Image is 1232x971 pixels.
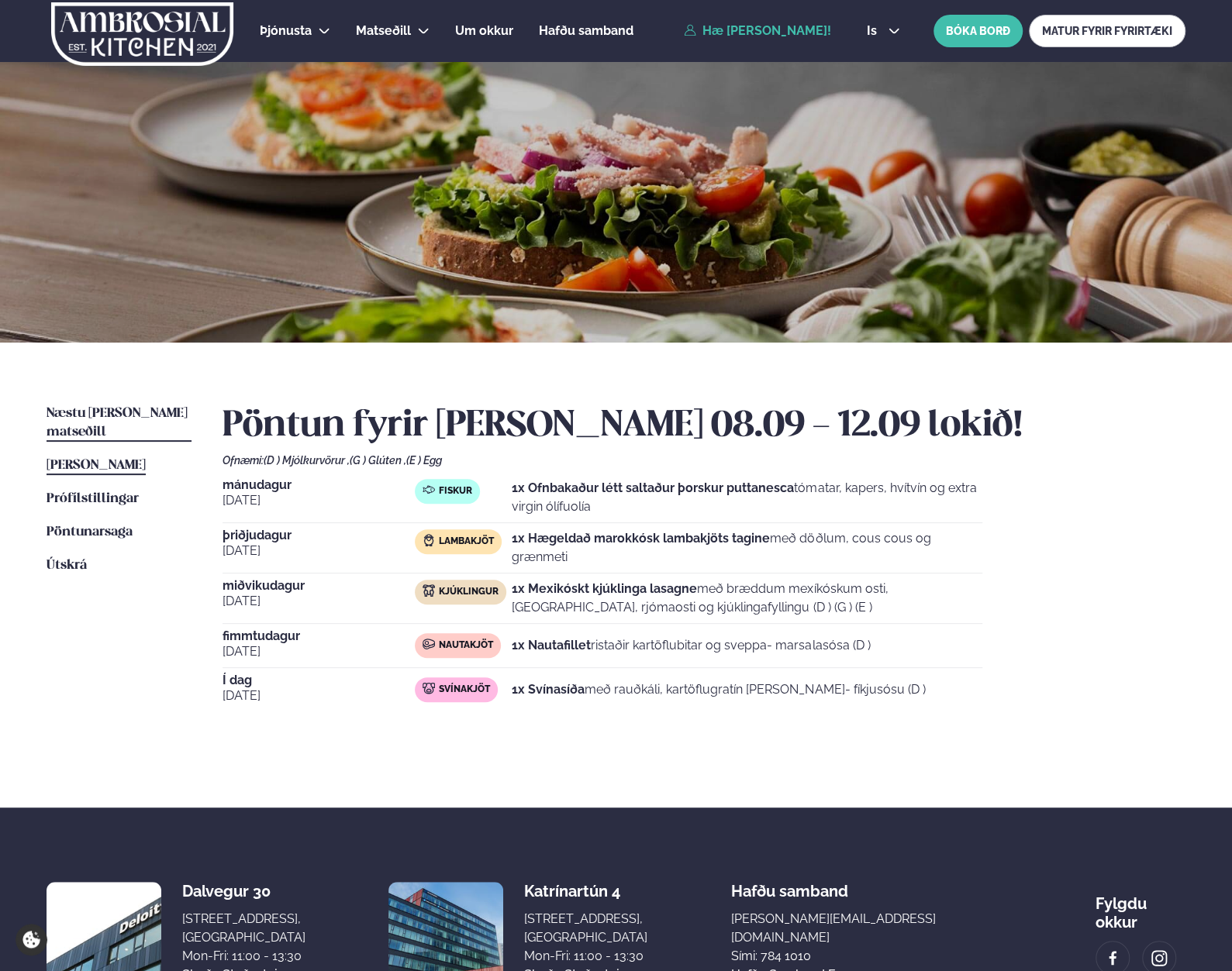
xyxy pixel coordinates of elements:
span: [DATE] [223,642,415,661]
span: Lambakjöt [439,535,494,548]
span: Útskrá [47,559,87,572]
img: image alt [1104,949,1121,967]
span: Fiskur [439,485,472,498]
img: fish.svg [423,484,435,496]
div: [STREET_ADDRESS], [GEOGRAPHIC_DATA] [524,910,647,947]
span: miðvikudagur [223,580,415,592]
strong: 1x Nautafillet [512,638,591,652]
img: pork.svg [423,682,435,694]
a: MATUR FYRIR FYRIRTÆKI [1029,15,1185,47]
strong: 1x Hægeldað marokkósk lambakjöts tagine [512,531,770,546]
span: Í dag [223,674,415,687]
span: [DATE] [223,687,415,705]
p: ristaðir kartöflubitar og sveppa- marsalasósa (D ) [512,636,870,655]
button: is [854,25,913,37]
a: Hafðu samband [539,22,633,40]
span: [PERSON_NAME] [47,459,146,472]
div: Mon-Fri: 11:00 - 13:30 [182,947,305,966]
a: [PERSON_NAME] [47,456,146,475]
span: Prófílstillingar [47,492,139,505]
span: Um okkur [455,23,513,38]
span: mánudagur [223,479,415,491]
span: (D ) Mjólkurvörur , [264,454,350,467]
div: Mon-Fri: 11:00 - 13:30 [524,947,647,966]
span: [DATE] [223,491,415,510]
a: Næstu [PERSON_NAME] matseðill [47,405,192,442]
div: Ofnæmi: [223,454,1185,467]
p: Sími: 784 1010 [731,947,1013,966]
div: [STREET_ADDRESS], [GEOGRAPHIC_DATA] [182,910,305,947]
img: Lamb.svg [423,534,435,546]
div: Katrínartún 4 [524,882,647,900]
div: Dalvegur 30 [182,882,305,900]
span: Hafðu samband [539,23,633,38]
div: Fylgdu okkur [1096,882,1185,931]
p: með rauðkáli, kartöflugratín [PERSON_NAME]- fíkjusósu (D ) [512,680,925,699]
img: image alt [1151,949,1168,967]
span: Matseðill [356,23,411,38]
p: með bræddum mexíkóskum osti, [GEOGRAPHIC_DATA], rjómaosti og kjúklingafyllingu (D ) (G ) (E ) [512,580,982,617]
span: Pöntunarsaga [47,525,133,539]
strong: 1x Mexikóskt kjúklinga lasagne [512,581,697,596]
img: logo [50,2,235,66]
span: Þjónusta [260,23,312,38]
button: BÓKA BORÐ [933,15,1023,47]
strong: 1x Svínasíða [512,682,585,697]
span: [DATE] [223,592,415,611]
span: [DATE] [223,542,415,560]
img: chicken.svg [423,584,435,597]
a: Hæ [PERSON_NAME]! [684,24,831,38]
h2: Pöntun fyrir [PERSON_NAME] 08.09 - 12.09 lokið! [223,405,1185,448]
span: Svínakjöt [439,683,490,696]
a: Matseðill [356,22,411,40]
a: Um okkur [455,22,513,40]
span: (G ) Glúten , [350,454,406,467]
img: beef.svg [423,638,435,650]
a: [PERSON_NAME][EMAIL_ADDRESS][DOMAIN_NAME] [731,910,1013,947]
span: þriðjudagur [223,529,415,542]
a: Prófílstillingar [47,490,139,508]
a: Pöntunarsaga [47,523,133,542]
span: Næstu [PERSON_NAME] matseðill [47,407,188,439]
span: fimmtudagur [223,630,415,642]
span: is [867,25,882,37]
span: (E ) Egg [406,454,442,467]
span: Nautakjöt [439,639,493,652]
p: tómatar, kapers, hvítvín og extra virgin ólífuolía [512,479,982,516]
a: Útskrá [47,556,87,575]
span: Kjúklingur [439,586,499,598]
a: Þjónusta [260,22,312,40]
strong: 1x Ofnbakaður létt saltaður þorskur puttanesca [512,480,794,495]
span: Hafðu samband [731,869,848,900]
a: Cookie settings [16,924,47,956]
p: með döðlum, cous cous og grænmeti [512,529,982,566]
